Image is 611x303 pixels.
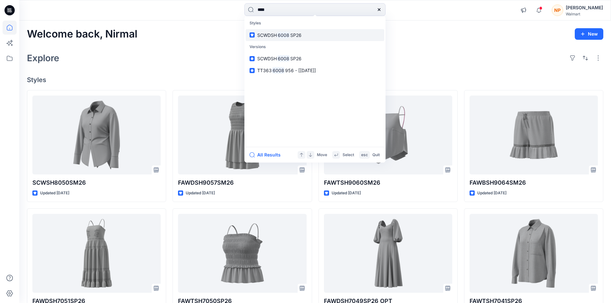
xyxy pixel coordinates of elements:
[290,32,301,38] span: SP26
[40,190,69,197] p: Updated [DATE]
[343,152,354,158] p: Select
[470,214,598,293] a: FAWTSH7041SP26
[477,190,506,197] p: Updated [DATE]
[27,53,59,63] h2: Explore
[277,55,290,62] mark: 6008
[361,152,368,158] p: esc
[186,190,215,197] p: Updated [DATE]
[566,4,603,12] div: [PERSON_NAME]
[32,214,161,293] a: FAWDSH7051SP26
[470,96,598,175] a: FAWBSH9064SM26
[257,56,277,61] span: SCWDSH
[257,32,277,38] span: SCWDSH
[178,178,306,187] p: FAWDSH9057SM26
[324,214,452,293] a: FAWDSH7049SP26 OPT
[27,28,137,40] h2: Welcome back, Nirmal
[246,64,384,76] a: TT3636008956 - [[DATE]]
[272,67,285,74] mark: 6008
[257,68,272,73] span: TT363
[246,53,384,64] a: SCWDSH6008SP26
[246,17,384,29] p: Styles
[552,4,563,16] div: NP
[178,96,306,175] a: FAWDSH9057SM26
[178,214,306,293] a: FAWTSH7050SP26
[324,96,452,175] a: FAWTSH9060SM26
[285,68,316,73] span: 956 - [[DATE]]
[317,152,327,158] p: Move
[575,28,603,40] button: New
[250,151,285,159] button: All Results
[566,12,603,16] div: Walmart
[470,178,598,187] p: FAWBSH9064SM26
[372,152,380,158] p: Quit
[32,178,161,187] p: SCWSH8050SM26
[290,56,301,61] span: SP26
[32,96,161,175] a: SCWSH8050SM26
[246,29,384,41] a: SCWDSH6008SP26
[277,31,290,39] mark: 6008
[27,76,603,84] h4: Styles
[332,190,361,197] p: Updated [DATE]
[246,41,384,53] p: Versions
[324,178,452,187] p: FAWTSH9060SM26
